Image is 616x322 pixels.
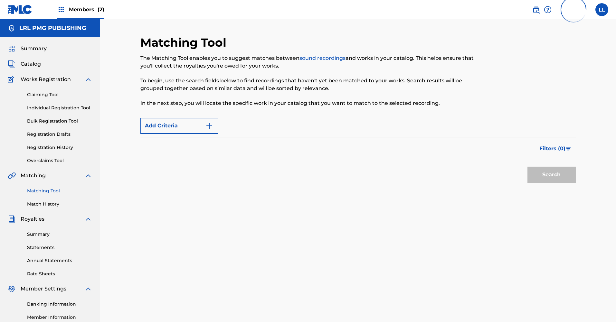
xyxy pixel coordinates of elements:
[27,257,92,264] a: Annual Statements
[8,5,33,14] img: MLC Logo
[8,24,15,32] img: Accounts
[27,118,92,124] a: Bulk Registration Tool
[8,172,16,179] img: Matching
[27,144,92,151] a: Registration History
[27,271,92,277] a: Rate Sheets
[84,285,92,293] img: expand
[566,147,571,151] img: filter
[8,45,47,52] a: SummarySummary
[532,3,540,16] a: Public Search
[205,122,213,130] img: 9d2ae6d4665cec9f34b9.svg
[27,244,92,251] a: Statements
[27,91,92,98] a: Claiming Tool
[8,285,15,293] img: Member Settings
[532,6,540,14] img: search
[535,141,576,157] button: Filters (0)
[8,60,15,68] img: Catalog
[8,60,41,68] a: CatalogCatalog
[21,76,71,83] span: Works Registration
[8,76,16,83] img: Works Registration
[27,131,92,138] a: Registration Drafts
[8,215,15,223] img: Royalties
[140,77,476,92] p: To begin, use the search fields below to find recordings that haven't yet been matched to your wo...
[27,231,92,238] a: Summary
[140,54,476,70] p: The Matching Tool enables you to suggest matches between and works in your catalog. This helps en...
[84,215,92,223] img: expand
[98,6,104,13] span: (2)
[27,105,92,111] a: Individual Registration Tool
[299,55,346,61] a: sound recordings
[19,24,86,32] h5: LRL PMG PUBLISHING
[140,35,230,50] h2: Matching Tool
[27,157,92,164] a: Overclaims Tool
[21,45,47,52] span: Summary
[27,301,92,308] a: Banking Information
[21,60,41,68] span: Catalog
[539,145,565,152] span: Filters ( 0 )
[140,99,476,107] p: In the next step, you will locate the specific work in your catalog that you want to match to the...
[57,6,65,14] img: Top Rightsholders
[27,188,92,194] a: Matching Tool
[544,3,552,16] div: Help
[544,6,552,14] img: help
[595,3,608,16] div: User Menu
[69,6,104,13] span: Members
[140,118,218,134] button: Add Criteria
[584,291,616,322] iframe: Chat Widget
[21,172,46,179] span: Matching
[27,314,92,321] a: Member Information
[27,201,92,207] a: Match History
[84,76,92,83] img: expand
[21,215,44,223] span: Royalties
[140,115,576,186] form: Search Form
[21,285,66,293] span: Member Settings
[84,172,92,179] img: expand
[8,45,15,52] img: Summary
